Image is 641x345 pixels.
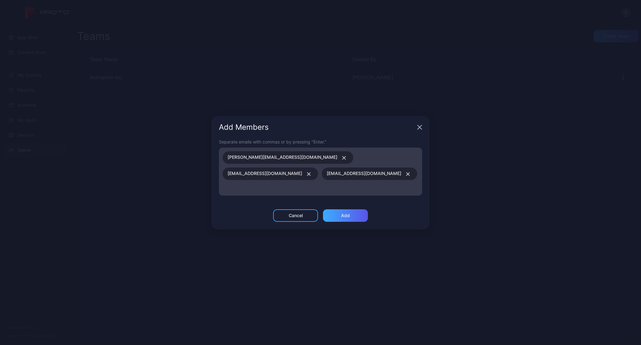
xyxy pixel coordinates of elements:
button: Add [323,209,368,222]
div: Add Members [219,124,415,131]
div: Separate emails with commas or by pressing "Enter." [219,138,422,145]
div: Cancel [289,213,303,218]
button: Cancel [273,209,318,222]
span: [EMAIL_ADDRESS][DOMAIN_NAME] [327,170,401,178]
span: [EMAIL_ADDRESS][DOMAIN_NAME] [228,170,302,178]
div: Add [341,213,350,218]
span: [PERSON_NAME][EMAIL_ADDRESS][DOMAIN_NAME] [228,153,337,162]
